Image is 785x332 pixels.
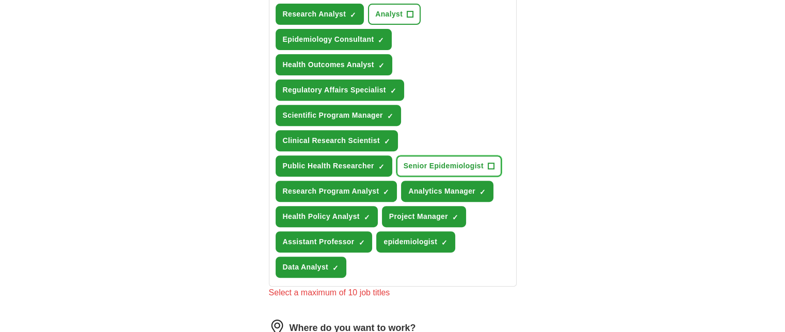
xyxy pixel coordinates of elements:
button: Research Program Analyst✓ [276,181,397,202]
span: ✓ [452,213,458,222]
span: Scientific Program Manager [283,110,383,121]
button: Clinical Research Scientist✓ [276,130,398,151]
span: epidemiologist [383,236,437,247]
span: Data Analyst [283,262,329,273]
button: Analyst [368,4,421,25]
span: Project Manager [389,211,448,222]
span: Health Outcomes Analyst [283,59,374,70]
span: Clinical Research Scientist [283,135,380,146]
span: ✓ [378,36,384,44]
span: ✓ [441,239,447,247]
span: Epidemiology Consultant [283,34,374,45]
button: Scientific Program Manager✓ [276,105,401,126]
span: Public Health Researcher [283,161,374,171]
span: ✓ [332,264,339,272]
span: ✓ [384,137,390,146]
button: Assistant Professor✓ [276,231,373,252]
span: ✓ [479,188,486,196]
span: ✓ [358,239,364,247]
button: Analytics Manager✓ [401,181,493,202]
button: Senior Epidemiologist [396,155,502,177]
span: Research Analyst [283,9,346,20]
span: Research Program Analyst [283,186,379,197]
button: Health Outcomes Analyst✓ [276,54,392,75]
button: Data Analyst✓ [276,257,347,278]
span: ✓ [390,87,396,95]
button: Public Health Researcher✓ [276,155,392,177]
button: Health Policy Analyst✓ [276,206,378,227]
span: Analytics Manager [408,186,475,197]
span: Senior Epidemiologist [404,161,484,171]
span: Health Policy Analyst [283,211,360,222]
span: Regulatory Affairs Specialist [283,85,386,96]
span: ✓ [383,188,389,196]
span: ✓ [364,213,370,222]
button: Research Analyst✓ [276,4,364,25]
button: Regulatory Affairs Specialist✓ [276,80,404,101]
span: ✓ [350,11,356,19]
button: Epidemiology Consultant✓ [276,29,392,50]
button: epidemiologist✓ [376,231,455,252]
span: ✓ [378,61,385,70]
span: Assistant Professor [283,236,355,247]
span: Analyst [375,9,403,20]
button: Project Manager✓ [382,206,466,227]
div: Select a maximum of 10 job titles [269,287,517,299]
span: ✓ [378,163,385,171]
span: ✓ [387,112,393,120]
